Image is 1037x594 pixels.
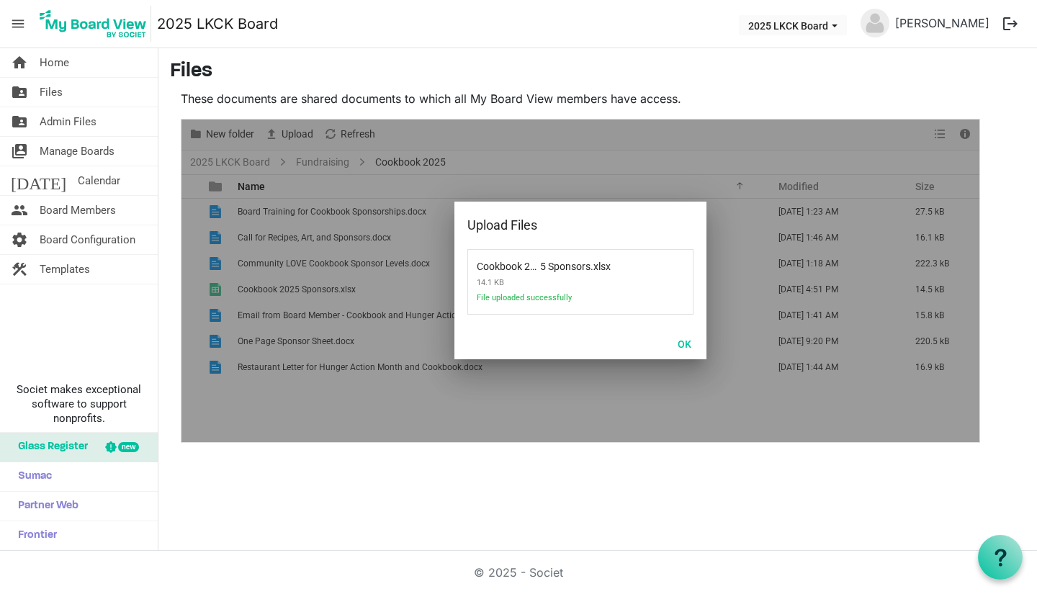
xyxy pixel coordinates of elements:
[11,255,28,284] span: construction
[40,107,96,136] span: Admin Files
[35,6,151,42] img: My Board View Logo
[35,6,157,42] a: My Board View Logo
[11,196,28,225] span: people
[11,433,88,462] span: Glass Register
[4,10,32,37] span: menu
[995,9,1025,39] button: logout
[40,78,63,107] span: Files
[11,166,66,195] span: [DATE]
[11,137,28,166] span: switch_account
[861,9,889,37] img: no-profile-picture.svg
[477,272,628,293] span: 14.1 KB
[181,90,980,107] p: These documents are shared documents to which all My Board View members have access.
[40,196,116,225] span: Board Members
[78,166,120,195] span: Calendar
[11,78,28,107] span: folder_shared
[170,60,1025,84] h3: Files
[739,15,847,35] button: 2025 LKCK Board dropdownbutton
[11,48,28,77] span: home
[11,521,57,550] span: Frontier
[11,225,28,254] span: settings
[474,565,563,580] a: © 2025 - Societ
[467,215,648,236] div: Upload Files
[118,442,139,452] div: new
[40,137,115,166] span: Manage Boards
[40,255,90,284] span: Templates
[40,48,69,77] span: Home
[6,382,151,426] span: Societ makes exceptional software to support nonprofits.
[11,492,78,521] span: Partner Web
[11,462,52,491] span: Sumac
[668,333,701,354] button: OK
[40,225,135,254] span: Board Configuration
[477,252,591,272] span: Cookbook 2025 Sponsors.xlsx
[477,293,628,311] span: File uploaded successfully
[157,9,278,38] a: 2025 LKCK Board
[889,9,995,37] a: [PERSON_NAME]
[11,107,28,136] span: folder_shared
